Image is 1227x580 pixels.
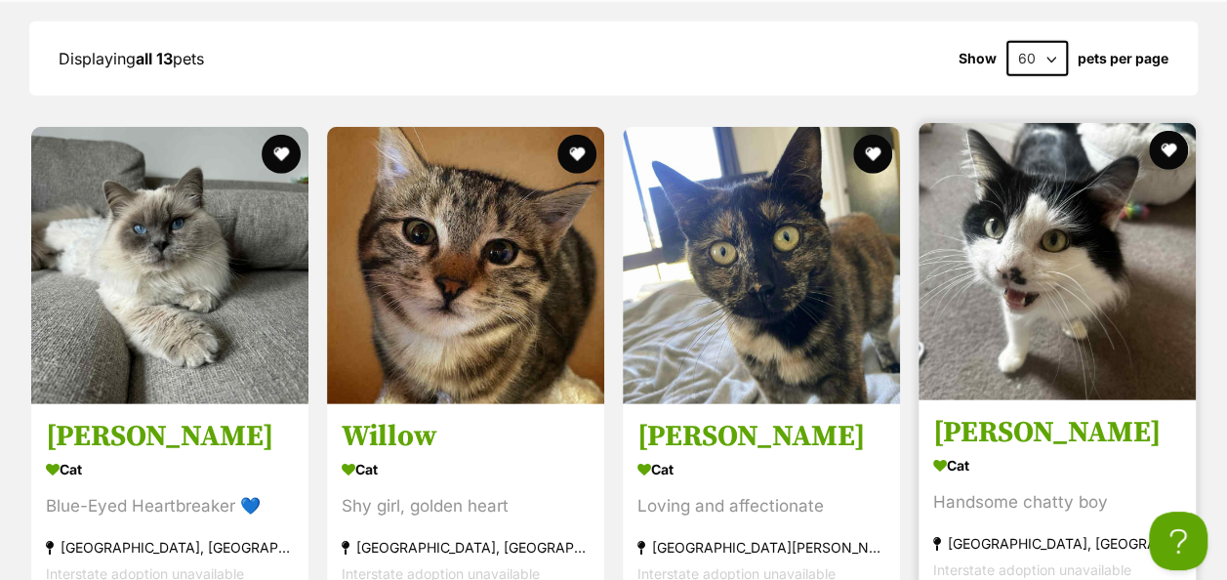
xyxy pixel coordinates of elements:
span: Show [959,51,997,66]
div: [GEOGRAPHIC_DATA], [GEOGRAPHIC_DATA] [46,535,294,561]
iframe: Help Scout Beacon - Open [1149,512,1207,570]
div: Loving and affectionate [637,494,885,520]
button: favourite [853,135,892,174]
div: Cat [46,456,294,484]
span: Interstate adoption unavailable [933,562,1131,579]
button: favourite [262,135,301,174]
img: Chuck Taylor [919,123,1196,400]
img: Mona [623,127,900,404]
div: Handsome chatty boy [933,490,1181,517]
span: Displaying pets [59,49,204,68]
div: Cat [637,456,885,484]
img: Willow [327,127,604,404]
strong: all 13 [136,49,173,68]
h3: [PERSON_NAME] [933,415,1181,452]
button: favourite [557,135,596,174]
label: pets per page [1078,51,1168,66]
h3: Willow [342,419,590,456]
div: Cat [342,456,590,484]
h3: [PERSON_NAME] [46,419,294,456]
div: [GEOGRAPHIC_DATA], [GEOGRAPHIC_DATA] [342,535,590,561]
div: Blue-Eyed Heartbreaker 💙 [46,494,294,520]
img: Albert [31,127,308,404]
button: favourite [1149,131,1188,170]
div: Cat [933,452,1181,480]
div: [GEOGRAPHIC_DATA][PERSON_NAME][GEOGRAPHIC_DATA] [637,535,885,561]
div: Shy girl, golden heart [342,494,590,520]
div: [GEOGRAPHIC_DATA], [GEOGRAPHIC_DATA] [933,531,1181,558]
h3: [PERSON_NAME] [637,419,885,456]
